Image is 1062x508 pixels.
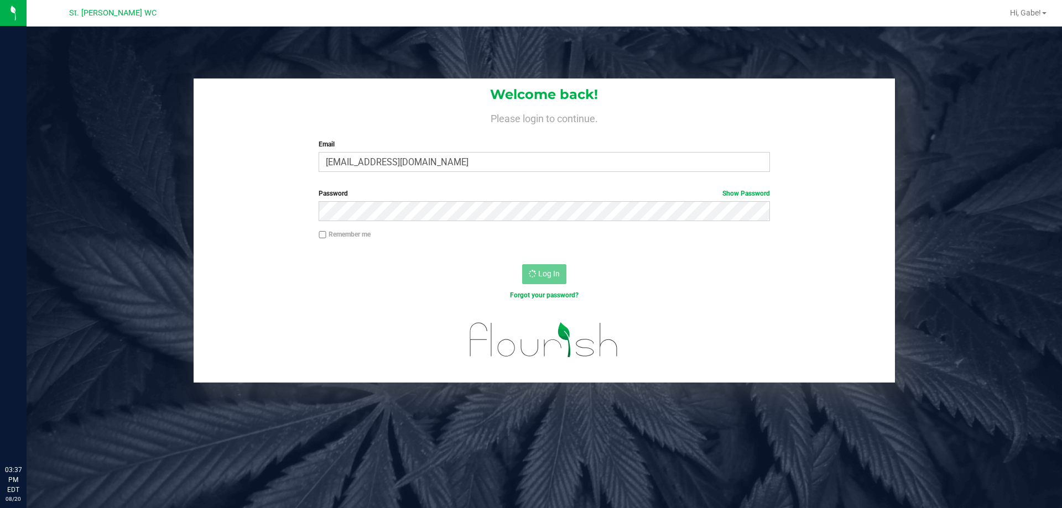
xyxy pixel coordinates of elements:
[722,190,770,197] a: Show Password
[319,231,326,239] input: Remember me
[319,229,371,239] label: Remember me
[456,312,632,368] img: flourish_logo.svg
[5,465,22,495] p: 03:37 PM EDT
[538,269,560,278] span: Log In
[1010,8,1041,17] span: Hi, Gabe!
[69,8,157,18] span: St. [PERSON_NAME] WC
[194,87,895,102] h1: Welcome back!
[319,139,769,149] label: Email
[5,495,22,503] p: 08/20
[522,264,566,284] button: Log In
[510,291,579,299] a: Forgot your password?
[319,190,348,197] span: Password
[194,111,895,124] h4: Please login to continue.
